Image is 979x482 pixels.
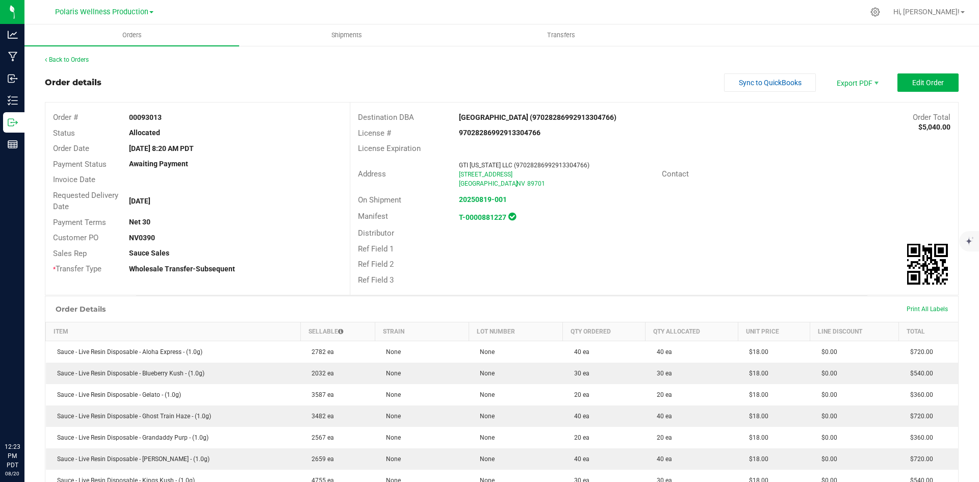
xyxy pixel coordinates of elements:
span: 40 ea [652,348,672,356]
a: Back to Orders [45,56,89,63]
span: Status [53,129,75,138]
span: Polaris Wellness Production [55,8,148,16]
span: Sales Rep [53,249,87,258]
span: None [475,434,495,441]
span: $0.00 [816,455,837,463]
span: $0.00 [816,434,837,441]
a: T-0000881227 [459,213,506,221]
span: None [381,370,401,377]
span: Sauce - Live Resin Disposable - Gelato - (1.0g) [52,391,181,398]
span: 2659 ea [306,455,334,463]
span: Manifest [358,212,388,221]
strong: 97028286992913304766 [459,129,540,137]
span: Sauce - Live Resin Disposable - Aloha Express - (1.0g) [52,348,202,356]
th: Item [46,322,301,341]
span: Ref Field 2 [358,260,394,269]
span: None [381,391,401,398]
span: None [475,413,495,420]
span: 20 ea [652,391,672,398]
p: 08/20 [5,470,20,477]
span: $18.00 [744,434,768,441]
strong: Allocated [129,129,160,137]
span: $360.00 [905,391,933,398]
span: 20 ea [569,391,589,398]
p: 12:23 PM PDT [5,442,20,470]
span: 2567 ea [306,434,334,441]
iframe: Resource center unread badge [30,399,42,411]
a: Transfers [454,24,668,46]
span: Ref Field 1 [358,244,394,253]
span: None [475,370,495,377]
span: Order # [53,113,78,122]
a: Orders [24,24,239,46]
span: Sync to QuickBooks [739,79,802,87]
strong: [DATE] 8:20 AM PDT [129,144,194,153]
th: Lot Number [469,322,562,341]
span: None [381,348,401,356]
li: Export PDF [826,73,887,92]
span: Customer PO [53,233,98,242]
span: Invoice Date [53,175,95,184]
strong: $5,040.00 [918,123,950,131]
span: Payment Terms [53,218,106,227]
span: Contact [662,169,689,179]
inline-svg: Outbound [8,117,18,128]
span: $18.00 [744,455,768,463]
span: 40 ea [569,413,589,420]
span: $720.00 [905,348,933,356]
span: 20 ea [569,434,589,441]
span: On Shipment [358,195,401,205]
span: None [475,455,495,463]
span: [GEOGRAPHIC_DATA] [459,180,518,187]
span: $360.00 [905,434,933,441]
span: $0.00 [816,370,837,377]
strong: Awaiting Payment [129,160,188,168]
span: 3587 ea [306,391,334,398]
inline-svg: Manufacturing [8,52,18,62]
strong: Sauce Sales [129,249,169,257]
iframe: Resource center [10,400,41,431]
span: $18.00 [744,413,768,420]
span: $18.00 [744,348,768,356]
span: 30 ea [652,370,672,377]
span: Requested Delivery Date [53,191,118,212]
span: Transfer Type [53,264,101,273]
th: Strain [375,322,469,341]
strong: Net 30 [129,218,150,226]
span: 40 ea [652,413,672,420]
span: NV [517,180,525,187]
span: $720.00 [905,455,933,463]
span: Edit Order [912,79,944,87]
button: Edit Order [897,73,959,92]
span: None [475,391,495,398]
span: Distributor [358,229,394,238]
inline-svg: Reports [8,139,18,149]
span: 2032 ea [306,370,334,377]
span: $0.00 [816,348,837,356]
strong: [DATE] [129,197,150,205]
span: , [516,180,517,187]
span: None [475,348,495,356]
span: $0.00 [816,413,837,420]
inline-svg: Inbound [8,73,18,84]
span: Hi, [PERSON_NAME]! [893,8,960,16]
span: 40 ea [569,455,589,463]
img: Scan me! [907,244,948,285]
span: Address [358,169,386,179]
span: Shipments [318,31,376,40]
span: 40 ea [652,455,672,463]
qrcode: 00093013 [907,244,948,285]
span: Payment Status [53,160,107,169]
span: Destination DBA [358,113,414,122]
a: 20250819-001 [459,195,507,204]
span: Sauce - Live Resin Disposable - [PERSON_NAME] - (1.0g) [52,455,210,463]
span: Print All Labels [907,306,948,313]
h1: Order Details [56,305,106,313]
span: 89701 [527,180,545,187]
span: Order Total [913,113,950,122]
span: Orders [109,31,156,40]
strong: Wholesale Transfer-Subsequent [129,265,235,273]
strong: 00093013 [129,113,162,121]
